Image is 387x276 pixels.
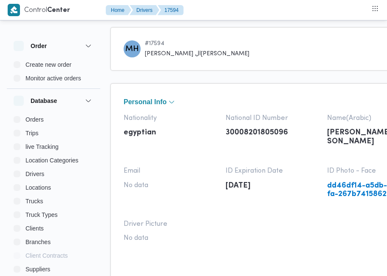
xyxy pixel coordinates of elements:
span: Clients [25,223,44,233]
span: Trucks [25,196,43,206]
div: Mahmood Hamdi Qtb Alsaid Ghanm [124,40,141,57]
span: No data [124,234,217,242]
b: Center [47,7,70,14]
span: Orders [25,114,44,125]
button: Trips [10,126,97,140]
button: Trucks [10,194,97,208]
span: Drivers [25,169,44,179]
span: ID Expiration Date [226,167,319,175]
p: egyptian [124,128,217,137]
button: Orders [10,113,97,126]
span: Truck Types [25,210,57,220]
button: Clients [10,222,97,235]
button: Drivers [10,167,97,181]
button: Home [106,5,131,15]
span: National ID Number [226,114,319,122]
span: Personal Info [124,99,167,105]
button: 17594 [158,5,184,15]
span: Branches [25,237,51,247]
span: # 17594 [145,40,249,47]
button: Truck Types [10,208,97,222]
span: Trips [25,128,39,138]
img: X8yXhbKr1z7QwAAAABJRU5ErkJggg== [8,4,20,16]
button: Order [14,41,93,51]
button: Locations [10,181,97,194]
p: 30008201805096 [226,128,319,137]
h3: Database [31,96,57,106]
span: Driver Picture [124,220,217,228]
button: Database [14,96,93,106]
h3: Order [31,41,47,51]
button: live Tracking [10,140,97,154]
span: Client Contracts [25,250,68,261]
button: Client Contracts [10,249,97,262]
button: Drivers [130,5,159,15]
span: Locations [25,182,51,193]
span: Monitor active orders [25,73,81,83]
span: Nationality [124,114,217,122]
span: MH [125,40,139,57]
span: live Tracking [25,142,59,152]
button: Create new order [10,58,97,71]
p: [DATE] [226,182,319,191]
span: No data [124,182,217,189]
button: Location Categories [10,154,97,167]
button: Monitor active orders [10,71,97,85]
span: Create new order [25,60,71,70]
span: Suppliers [25,264,50,274]
div: Order [7,58,100,88]
span: Email [124,167,217,175]
button: Branches [10,235,97,249]
span: Location Categories [25,155,79,165]
span: [PERSON_NAME] ال[PERSON_NAME] [145,51,249,57]
button: Suppliers [10,262,97,276]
